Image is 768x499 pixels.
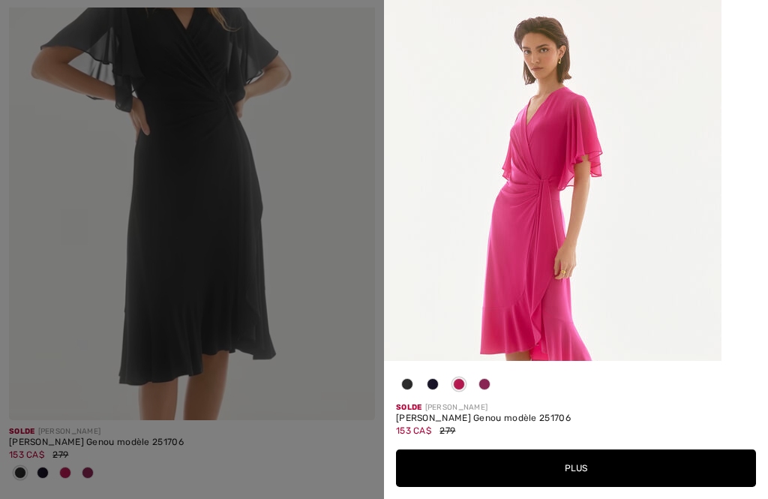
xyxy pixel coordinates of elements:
[396,402,756,413] div: [PERSON_NAME]
[396,413,756,424] div: [PERSON_NAME] Genou modèle 251706
[396,373,418,402] div: Black
[421,373,444,402] div: Midnight Blue
[473,373,496,402] div: Purple orchid
[439,425,455,436] span: 279
[396,403,422,412] span: Solde
[448,373,470,402] div: Geranium
[34,11,64,24] span: Aide
[396,449,756,487] button: Plus
[396,425,431,436] span: 153 CA$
